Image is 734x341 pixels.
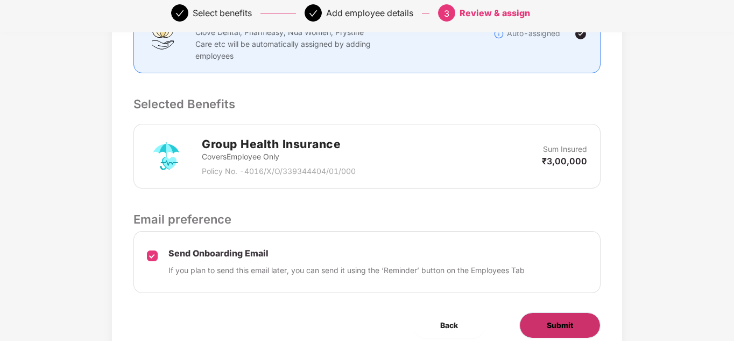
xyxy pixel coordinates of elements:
[147,137,186,176] img: svg+xml;base64,PHN2ZyB4bWxucz0iaHR0cDovL3d3dy53My5vcmcvMjAwMC9zdmciIHdpZHRoPSI3MiIgaGVpZ2h0PSI3Mi...
[519,312,601,338] button: Submit
[574,27,587,40] img: svg+xml;base64,PHN2ZyBpZD0iVGljay0yNHgyNCIgeG1sbnM9Imh0dHA6Ly93d3cudzMub3JnLzIwMDAvc3ZnIiB3aWR0aD...
[440,319,458,331] span: Back
[547,319,573,331] span: Submit
[175,9,184,18] span: check
[543,143,587,155] p: Sum Insured
[202,165,356,177] p: Policy No. - 4016/X/O/339344404/01/000
[309,9,317,18] span: check
[507,27,560,39] p: Auto-assigned
[326,4,413,22] div: Add employee details
[202,135,356,153] h2: Group Health Insurance
[542,155,587,167] p: ₹3,00,000
[202,151,356,163] p: Covers Employee Only
[460,4,530,22] div: Review & assign
[413,312,485,338] button: Back
[193,4,252,22] div: Select benefits
[168,248,525,259] p: Send Onboarding Email
[133,95,600,113] p: Selected Benefits
[147,18,179,50] img: svg+xml;base64,PHN2ZyBpZD0iQWZmaW5pdHlfQmVuZWZpdHMiIGRhdGEtbmFtZT0iQWZmaW5pdHkgQmVuZWZpdHMiIHhtbG...
[133,210,600,228] p: Email preference
[444,8,449,19] span: 3
[168,265,525,276] p: If you plan to send this email later, you can send it using the ‘Reminder’ button on the Employee...
[493,29,504,39] img: svg+xml;base64,PHN2ZyBpZD0iSW5mb18tXzMyeDMyIiBkYXRhLW5hbWU9IkluZm8gLSAzMngzMiIgeG1sbnM9Imh0dHA6Ly...
[195,26,374,62] p: Clove Dental, Pharmeasy, Nua Women, Prystine Care etc will be automatically assigned by adding em...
